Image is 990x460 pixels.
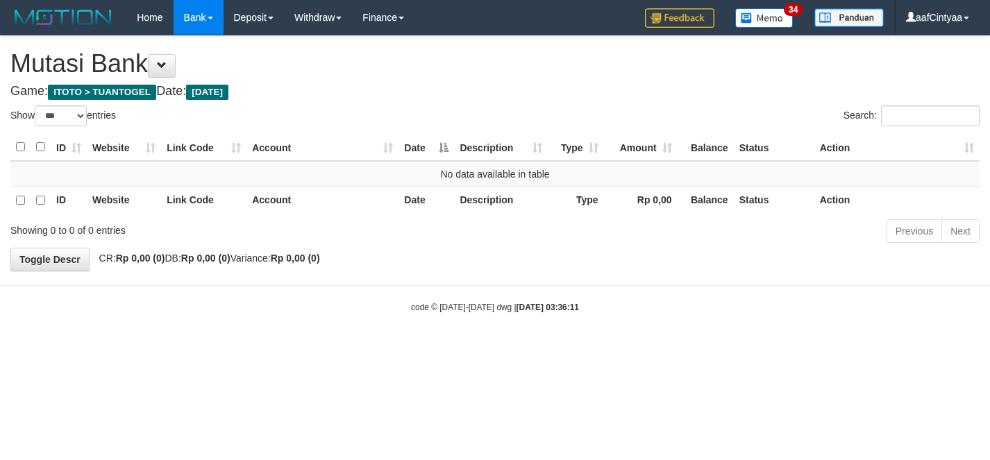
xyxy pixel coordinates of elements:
[87,134,161,161] th: Website: activate to sort column ascending
[814,187,980,214] th: Action
[604,134,678,161] th: Amount: activate to sort column ascending
[87,187,161,214] th: Website
[398,134,454,161] th: Date: activate to sort column descending
[10,248,90,271] a: Toggle Descr
[181,253,230,264] strong: Rp 0,00 (0)
[10,161,980,187] td: No data available in table
[454,187,547,214] th: Description
[887,219,942,243] a: Previous
[10,85,980,99] h4: Game: Date:
[246,134,398,161] th: Account: activate to sort column ascending
[814,134,980,161] th: Action: activate to sort column ascending
[784,3,803,16] span: 34
[246,187,398,214] th: Account
[517,303,579,312] strong: [DATE] 03:36:11
[678,134,734,161] th: Balance
[735,8,794,28] img: Button%20Memo.svg
[92,253,320,264] span: CR: DB: Variance:
[734,134,814,161] th: Status
[881,105,980,126] input: Search:
[51,187,87,214] th: ID
[48,85,156,100] span: ITOTO > TUANTOGEL
[161,187,246,214] th: Link Code
[10,105,116,126] label: Show entries
[548,187,604,214] th: Type
[941,219,980,243] a: Next
[548,134,604,161] th: Type: activate to sort column ascending
[161,134,246,161] th: Link Code: activate to sort column ascending
[411,303,579,312] small: code © [DATE]-[DATE] dwg |
[678,187,734,214] th: Balance
[51,134,87,161] th: ID: activate to sort column ascending
[186,85,228,100] span: [DATE]
[10,7,116,28] img: MOTION_logo.png
[645,8,714,28] img: Feedback.jpg
[35,105,87,126] select: Showentries
[10,218,402,237] div: Showing 0 to 0 of 0 entries
[454,134,547,161] th: Description: activate to sort column ascending
[10,50,980,78] h1: Mutasi Bank
[398,187,454,214] th: Date
[814,8,884,27] img: panduan.png
[604,187,678,214] th: Rp 0,00
[734,187,814,214] th: Status
[844,105,980,126] label: Search:
[271,253,320,264] strong: Rp 0,00 (0)
[116,253,165,264] strong: Rp 0,00 (0)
